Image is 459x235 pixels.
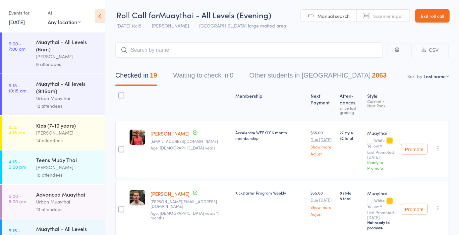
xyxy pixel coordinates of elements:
div: Membership [233,89,308,118]
a: 3:45 -4:15 pmKids (7-10 years)[PERSON_NAME]14 attendees [2,116,105,150]
div: White [368,138,396,148]
time: 3:45 - 4:15 pm [9,124,25,135]
div: 13 attendees [36,206,99,213]
span: 8 style [340,190,362,196]
small: Last Promoted: [DATE] [368,210,396,220]
div: Muaythai - All levels (9:15am) [36,80,99,94]
time: 6:00 - 7:00 am [9,41,26,51]
small: Due [DATE] [311,137,334,142]
img: image1756108719.png [130,190,145,206]
span: Age: [DEMOGRAPHIC_DATA] years [150,145,215,150]
div: Yellow [368,204,379,208]
div: Urban Muaythai [36,198,99,206]
div: $55.00 [311,130,334,156]
div: Any location [48,18,81,26]
div: Current / Next Rank [368,99,396,108]
div: Urban Muaythai [36,94,99,102]
span: Age: [DEMOGRAPHIC_DATA] years 11 months [150,210,219,220]
button: Other students in [GEOGRAPHIC_DATA]2063 [250,68,387,86]
div: Next Payment [308,89,337,118]
div: Muaythai - All Levels (6am) [36,38,99,53]
div: Yellow [368,144,379,148]
button: Waiting to check in0 [173,68,233,86]
div: 9 attendees [36,60,99,68]
label: Sort by [407,73,422,80]
div: [PERSON_NAME] [36,53,99,60]
div: Atten­dances [337,89,365,118]
span: [PERSON_NAME] [152,22,189,29]
span: Roll Call for [116,9,159,20]
div: Events for [9,7,41,18]
span: Muaythai - All Levels (Evening) [159,9,271,20]
img: image1752135000.png [130,130,145,145]
div: Accelerate WEEKLY 6 month membership [236,130,306,141]
div: 14 attendees [36,137,99,144]
div: Muaythai - All Levels [36,225,99,232]
div: Advanced Muaythai [36,191,99,198]
div: 0 [230,72,233,79]
div: Ready to Promote [368,159,396,171]
a: Exit roll call [415,9,450,23]
a: 6:00 -7:00 amMuaythai - All Levels (6am)[PERSON_NAME]9 attendees [2,32,105,74]
time: 4:15 - 5:00 pm [9,159,26,169]
div: [PERSON_NAME] [36,129,99,137]
div: 18 attendees [36,171,99,179]
div: Muaythai [368,190,396,197]
a: 9:15 -10:15 amMuaythai - All levels (9:15am)Urban Muaythai12 attendees [2,74,105,115]
div: since last grading [340,106,362,114]
div: 12 attendees [36,102,99,110]
span: [DATE] 18:15 [116,22,142,29]
span: 8 total [340,196,362,201]
small: Due [DATE] [311,198,334,202]
div: White [368,198,396,208]
a: [PERSON_NAME] [150,130,190,137]
button: CSV [411,43,449,57]
a: Adjust [311,212,334,216]
a: 5:00 -6:00 pmAdvanced MuaythaiUrban Muaythai13 attendees [2,185,105,219]
div: [PERSON_NAME] [36,163,99,171]
div: $55.00 [311,190,334,216]
time: 9:15 - 10:15 am [9,83,27,93]
div: Last name [424,73,446,80]
button: Promote [401,204,428,214]
a: Adjust [311,151,334,156]
span: 27 style [340,130,362,135]
button: Checked in19 [115,68,157,86]
span: Scanner input [373,13,403,19]
span: Manual search [317,13,350,19]
a: Show more [311,145,334,149]
button: Promote [401,144,428,154]
div: Not ready to promote [368,220,396,230]
div: At [48,7,81,18]
small: Joshcolwell2001@gmail.com [150,139,230,144]
small: frank.disney1@yahoo.com [150,199,230,209]
div: 19 [150,72,157,79]
div: Teens Muay Thai [36,156,99,163]
div: Kids (7-10 years) [36,122,99,129]
div: Style [365,89,398,118]
input: Search by name [115,42,383,58]
div: Kickstarter Program Weekly [236,190,306,196]
span: [GEOGRAPHIC_DATA] large matted area [199,22,286,29]
div: Muaythai [368,130,396,136]
a: [PERSON_NAME] [150,190,190,197]
a: [DATE] [9,18,25,26]
a: Show more [311,205,334,209]
time: 5:00 - 6:00 pm [9,193,26,204]
div: 2063 [372,72,387,79]
a: 4:15 -5:00 pmTeens Muay Thai[PERSON_NAME]18 attendees [2,150,105,184]
span: 32 total [340,135,362,141]
small: Last Promoted: [DATE] [368,150,396,159]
